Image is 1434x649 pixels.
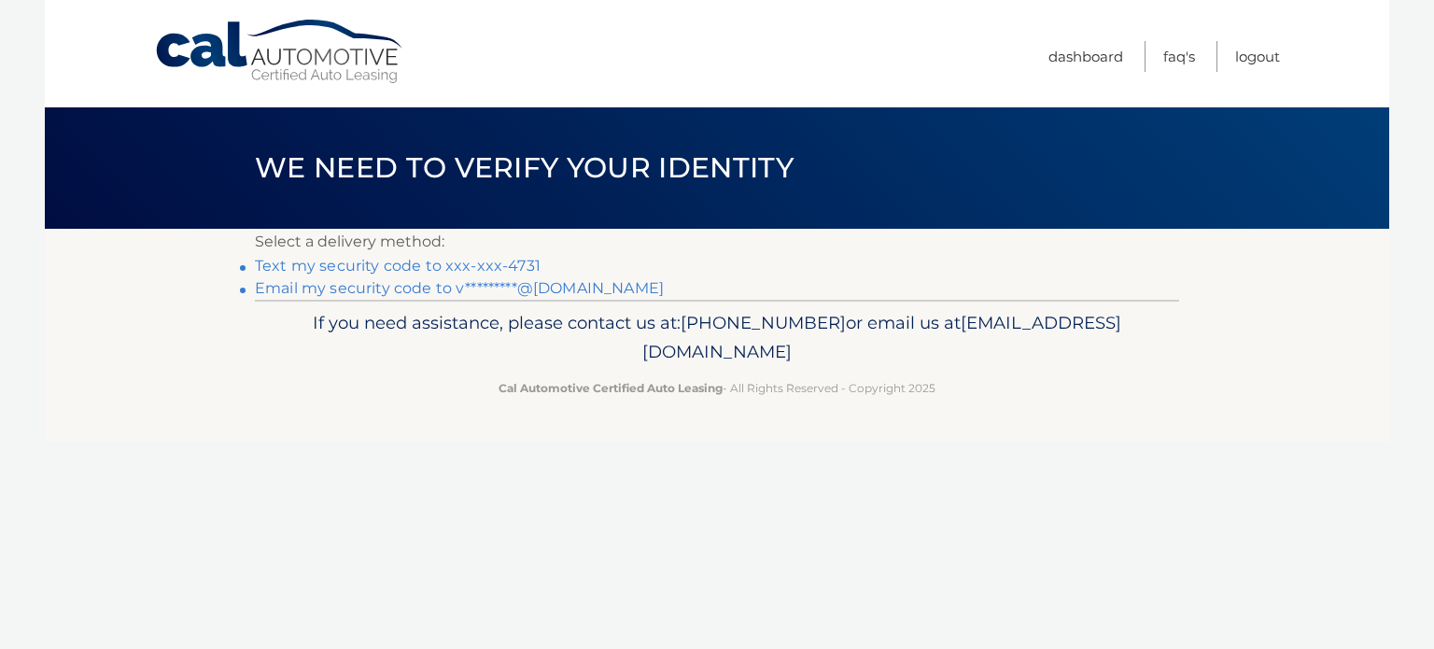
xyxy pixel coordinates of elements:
a: Cal Automotive [154,19,406,85]
p: Select a delivery method: [255,229,1179,255]
p: If you need assistance, please contact us at: or email us at [267,308,1167,368]
span: We need to verify your identity [255,150,794,185]
a: Logout [1235,41,1280,72]
p: - All Rights Reserved - Copyright 2025 [267,378,1167,398]
a: FAQ's [1163,41,1195,72]
a: Email my security code to v*********@[DOMAIN_NAME] [255,279,664,297]
span: [PHONE_NUMBER] [681,312,846,333]
a: Text my security code to xxx-xxx-4731 [255,257,541,275]
a: Dashboard [1048,41,1123,72]
strong: Cal Automotive Certified Auto Leasing [499,381,723,395]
